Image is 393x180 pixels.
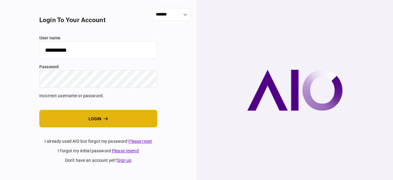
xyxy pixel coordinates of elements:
[152,8,190,21] input: show language options
[39,93,157,99] div: Incorrect username or password.
[247,70,343,111] img: AIO company logo
[39,110,157,127] button: login
[39,35,157,41] label: user name
[112,148,139,153] a: Please resend
[39,41,157,59] input: user name
[39,70,157,88] input: password
[39,148,157,154] div: I forgot my initial password
[39,157,157,164] div: don't have an account yet ?
[128,139,152,144] a: Please reset
[39,138,157,145] div: I already used AIO but forgot my password
[117,158,131,163] a: Sign up
[39,64,157,70] label: password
